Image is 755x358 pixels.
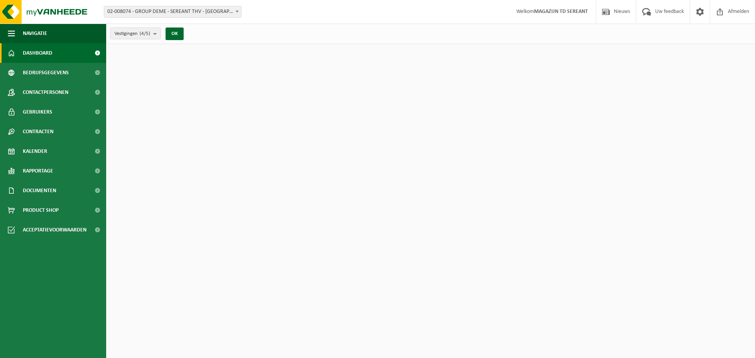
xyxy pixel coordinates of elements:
span: Acceptatievoorwaarden [23,220,87,240]
span: Contactpersonen [23,83,68,102]
strong: MAGAZIJN TD SEREANT [534,9,588,15]
span: Dashboard [23,43,52,63]
span: 02-008074 - GROUP DEME - SEREANT THV - ANTWERPEN [104,6,241,18]
span: Gebruikers [23,102,52,122]
button: OK [166,28,184,40]
span: Product Shop [23,200,59,220]
span: Vestigingen [114,28,150,40]
span: Rapportage [23,161,53,181]
button: Vestigingen(4/5) [110,28,161,39]
span: Navigatie [23,24,47,43]
span: 02-008074 - GROUP DEME - SEREANT THV - ANTWERPEN [104,6,241,17]
span: Bedrijfsgegevens [23,63,69,83]
count: (4/5) [140,31,150,36]
span: Contracten [23,122,53,141]
span: Documenten [23,181,56,200]
span: Kalender [23,141,47,161]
